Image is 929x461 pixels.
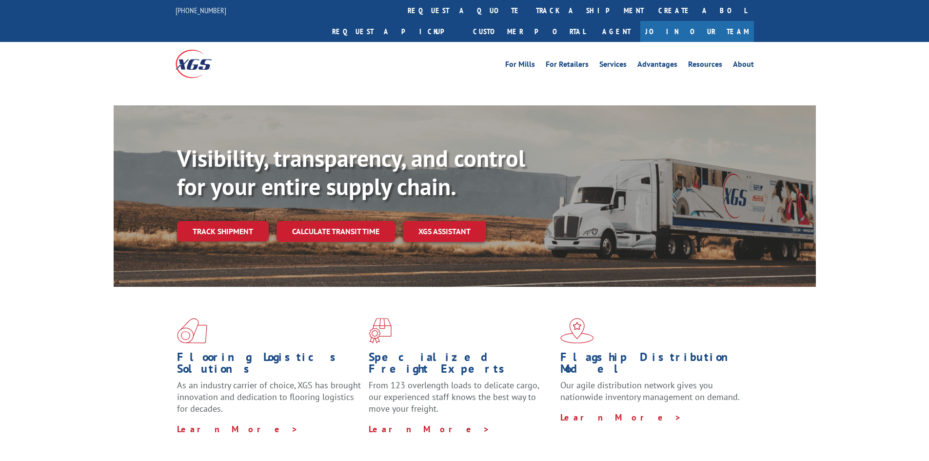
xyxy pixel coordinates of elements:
a: About [733,60,754,71]
a: [PHONE_NUMBER] [176,5,226,15]
a: Track shipment [177,221,269,241]
a: Join Our Team [640,21,754,42]
img: xgs-icon-flagship-distribution-model-red [560,318,594,343]
span: Our agile distribution network gives you nationwide inventory management on demand. [560,380,740,402]
a: For Mills [505,60,535,71]
a: Calculate transit time [277,221,395,242]
b: Visibility, transparency, and control for your entire supply chain. [177,143,525,201]
img: xgs-icon-focused-on-flooring-red [369,318,392,343]
a: Request a pickup [325,21,466,42]
a: XGS ASSISTANT [403,221,486,242]
a: Resources [688,60,722,71]
a: Customer Portal [466,21,593,42]
span: As an industry carrier of choice, XGS has brought innovation and dedication to flooring logistics... [177,380,361,414]
h1: Flagship Distribution Model [560,351,745,380]
img: xgs-icon-total-supply-chain-intelligence-red [177,318,207,343]
a: Learn More > [369,423,490,435]
p: From 123 overlength loads to delicate cargo, our experienced staff knows the best way to move you... [369,380,553,423]
a: Services [599,60,627,71]
h1: Flooring Logistics Solutions [177,351,361,380]
h1: Specialized Freight Experts [369,351,553,380]
a: Agent [593,21,640,42]
a: Advantages [637,60,677,71]
a: For Retailers [546,60,589,71]
a: Learn More > [560,412,682,423]
a: Learn More > [177,423,298,435]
